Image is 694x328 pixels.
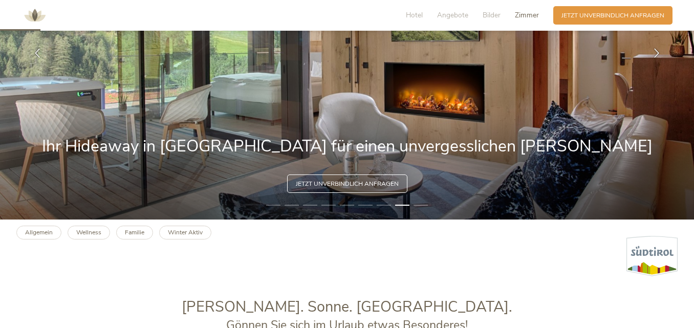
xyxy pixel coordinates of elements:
[116,226,153,239] a: Familie
[483,10,501,20] span: Bilder
[68,226,110,239] a: Wellness
[296,180,399,188] span: Jetzt unverbindlich anfragen
[16,226,61,239] a: Allgemein
[561,11,664,20] span: Jetzt unverbindlich anfragen
[25,228,53,236] b: Allgemein
[182,297,512,317] span: [PERSON_NAME]. Sonne. [GEOGRAPHIC_DATA].
[125,228,144,236] b: Familie
[159,226,211,239] a: Winter Aktiv
[626,236,678,276] img: Südtirol
[437,10,468,20] span: Angebote
[19,12,50,18] a: AMONTI & LUNARIS Wellnessresort
[515,10,539,20] span: Zimmer
[168,228,203,236] b: Winter Aktiv
[76,228,101,236] b: Wellness
[406,10,423,20] span: Hotel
